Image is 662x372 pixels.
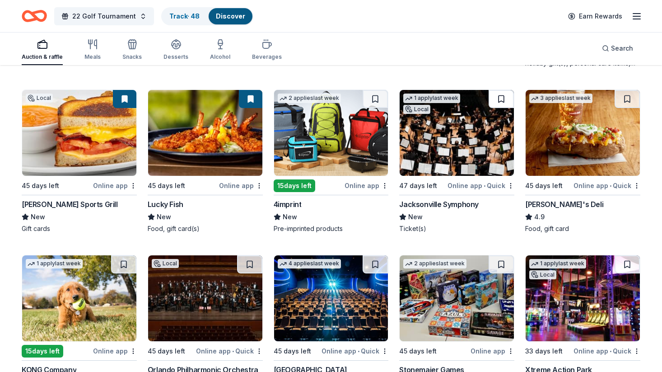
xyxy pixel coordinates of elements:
[403,259,466,268] div: 2 applies last week
[26,94,53,103] div: Local
[484,182,485,189] span: •
[408,212,423,222] span: New
[595,39,640,57] button: Search
[278,259,341,268] div: 4 applies last week
[210,35,230,65] button: Alcohol
[610,182,611,189] span: •
[274,346,311,357] div: 45 days left
[525,199,603,210] div: [PERSON_NAME]'s Deli
[400,255,514,341] img: Image for Stonemaier Games
[216,12,245,20] a: Discover
[526,255,640,341] img: Image for Xtreme Action Park
[163,53,188,61] div: Desserts
[122,53,142,61] div: Snacks
[72,11,136,22] span: 22 Golf Tournament
[22,224,137,233] div: Gift cards
[31,212,45,222] span: New
[148,90,262,176] img: Image for Lucky Fish
[611,43,633,54] span: Search
[529,259,586,268] div: 1 apply last week
[22,35,63,65] button: Auction & raffle
[471,345,514,357] div: Online app
[148,180,185,191] div: 45 days left
[22,255,136,341] img: Image for KONG Company
[93,345,137,357] div: Online app
[157,212,171,222] span: New
[399,199,479,210] div: Jacksonville Symphony
[22,199,118,210] div: [PERSON_NAME] Sports Grill
[22,89,137,233] a: Image for Duffy's Sports GrillLocal45 days leftOnline app[PERSON_NAME] Sports GrillNewGift cards
[148,199,183,210] div: Lucky Fish
[283,212,297,222] span: New
[148,89,263,233] a: Image for Lucky Fish45 days leftOnline appLucky FishNewFood, gift card(s)
[525,89,640,233] a: Image for Jason's Deli3 applieslast week45 days leftOnline app•Quick[PERSON_NAME]'s Deli4.9Food, ...
[534,212,545,222] span: 4.9
[358,348,359,355] span: •
[448,180,514,191] div: Online app Quick
[525,224,640,233] div: Food, gift card
[93,180,137,191] div: Online app
[322,345,388,357] div: Online app Quick
[161,7,253,25] button: Track· 48Discover
[525,346,563,357] div: 33 days left
[122,35,142,65] button: Snacks
[169,12,200,20] a: Track· 48
[54,7,154,25] button: 22 Golf Tournament
[22,345,63,358] div: 15 days left
[252,35,282,65] button: Beverages
[526,90,640,176] img: Image for Jason's Deli
[163,35,188,65] button: Desserts
[22,90,136,176] img: Image for Duffy's Sports Grill
[274,255,388,341] img: Image for Cinépolis
[274,199,302,210] div: 4imprint
[84,35,101,65] button: Meals
[399,346,437,357] div: 45 days left
[252,53,282,61] div: Beverages
[403,94,460,103] div: 1 apply last week
[148,346,185,357] div: 45 days left
[403,105,430,114] div: Local
[152,259,179,268] div: Local
[399,224,514,233] div: Ticket(s)
[274,90,388,176] img: Image for 4imprint
[210,53,230,61] div: Alcohol
[219,180,263,191] div: Online app
[400,90,514,176] img: Image for Jacksonville Symphony
[22,5,47,27] a: Home
[529,270,556,279] div: Local
[22,53,63,61] div: Auction & raffle
[399,180,437,191] div: 47 days left
[573,180,640,191] div: Online app Quick
[274,224,389,233] div: Pre-imprinted products
[345,180,388,191] div: Online app
[232,348,234,355] span: •
[26,259,83,268] div: 1 apply last week
[573,345,640,357] div: Online app Quick
[525,180,563,191] div: 45 days left
[529,94,592,103] div: 3 applies last week
[84,53,101,61] div: Meals
[274,179,315,192] div: 15 days left
[274,89,389,233] a: Image for 4imprint2 applieslast week15days leftOnline app4imprintNewPre-imprinted products
[22,180,59,191] div: 45 days left
[610,348,611,355] span: •
[196,345,263,357] div: Online app Quick
[563,8,628,24] a: Earn Rewards
[148,224,263,233] div: Food, gift card(s)
[399,89,514,233] a: Image for Jacksonville Symphony1 applylast weekLocal47 days leftOnline app•QuickJacksonville Symp...
[278,94,341,103] div: 2 applies last week
[148,255,262,341] img: Image for Orlando Philharmonic Orchestra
